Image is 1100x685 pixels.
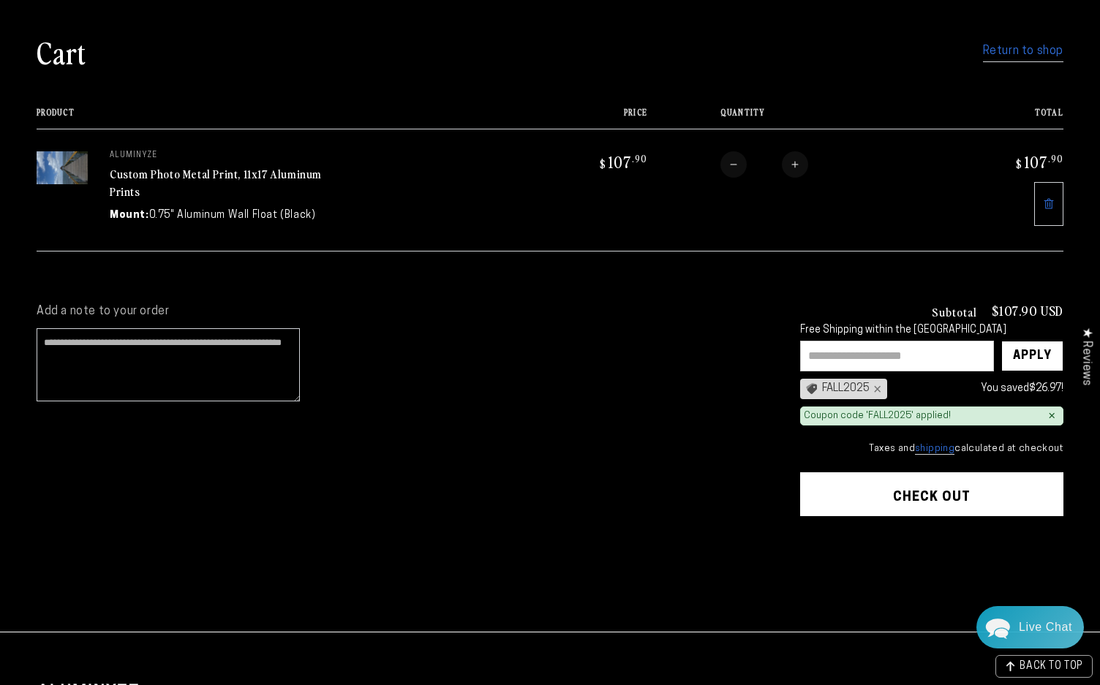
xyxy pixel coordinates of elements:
th: Price [519,107,647,129]
iframe: PayPal-paypal [800,545,1063,577]
a: Custom Photo Metal Print, 11x17 Aluminum Prints [110,165,322,200]
dt: Mount: [110,208,149,223]
small: Taxes and calculated at checkout [800,442,1063,456]
span: $ [1016,156,1022,171]
img: 11"x17" Rectangle White Matte Aluminyzed Photo [37,151,88,184]
div: × [1048,410,1055,422]
div: Contact Us Directly [1019,606,1072,648]
div: Chat widget toggle [976,606,1084,648]
th: Total [935,107,1063,129]
span: $26.97 [1029,383,1061,394]
input: Quantity for Custom Photo Metal Print, 11x17 Aluminum Prints [747,151,782,178]
th: Product [37,107,519,129]
div: Apply [1013,341,1052,371]
p: $107.90 USD [992,304,1063,317]
h3: Subtotal [932,306,977,317]
div: Coupon code 'FALL2025' applied! [804,410,951,423]
h1: Cart [37,33,86,71]
div: You saved ! [894,379,1063,398]
a: shipping [915,444,954,455]
dd: 0.75" Aluminum Wall Float (Black) [149,208,316,223]
p: aluminyze [110,151,329,160]
label: Add a note to your order [37,304,771,319]
div: Click to open Judge.me floating reviews tab [1072,316,1100,397]
a: Remove 11"x17" Rectangle White Matte Aluminyzed Photo [1034,182,1063,226]
sup: .90 [632,152,647,164]
div: FALL2025 [800,379,887,399]
bdi: 107 [1014,151,1063,172]
th: Quantity [647,107,935,129]
span: BACK TO TOP [1020,662,1083,672]
span: $ [600,156,606,171]
bdi: 107 [598,151,647,172]
div: Free Shipping within the [GEOGRAPHIC_DATA] [800,325,1063,337]
div: × [870,383,881,395]
sup: .90 [1048,152,1063,164]
button: Check out [800,472,1063,516]
a: Return to shop [983,41,1063,62]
